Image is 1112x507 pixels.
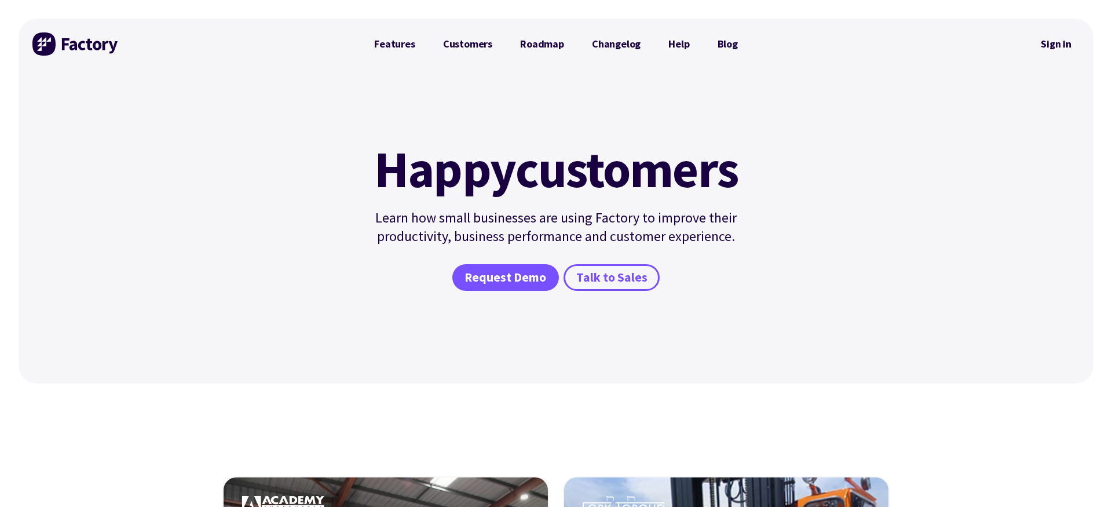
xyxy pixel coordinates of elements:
[360,32,752,56] nav: Primary Navigation
[32,32,119,56] img: Factory
[1033,31,1080,57] nav: Secondary Navigation
[429,32,506,56] a: Customers
[576,269,648,286] span: Talk to Sales
[367,209,745,246] p: Learn how small businesses are using Factory to improve their productivity, business performance ...
[1033,31,1080,57] a: Sign in
[367,144,745,195] h1: customers
[374,144,515,195] mark: Happy
[506,32,578,56] a: Roadmap
[360,32,429,56] a: Features
[578,32,654,56] a: Changelog
[452,264,559,291] a: Request Demo
[704,32,752,56] a: Blog
[564,264,660,291] a: Talk to Sales
[654,32,703,56] a: Help
[464,269,546,286] span: Request Demo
